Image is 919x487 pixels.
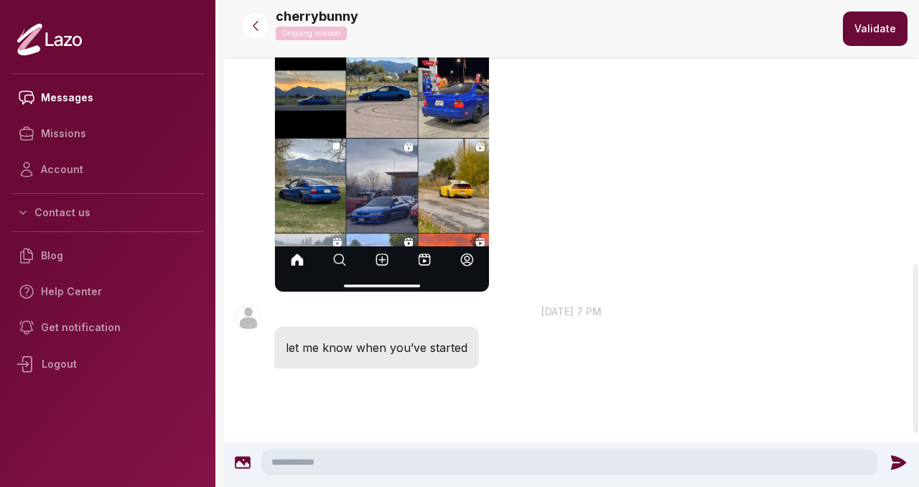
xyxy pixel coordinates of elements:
button: Contact us [11,200,204,226]
p: [DATE] 7 pm [224,304,919,319]
a: Missions [11,116,204,152]
div: Logout [11,345,204,383]
a: Help Center [11,274,204,310]
a: Get notification [11,310,204,345]
a: Messages [11,80,204,116]
button: Validate [843,11,908,46]
p: cherrybunny [276,6,358,27]
p: let me know when you’ve started [286,338,467,357]
p: Ongoing mission [276,27,347,40]
a: Account [11,152,204,187]
a: Blog [11,238,204,274]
